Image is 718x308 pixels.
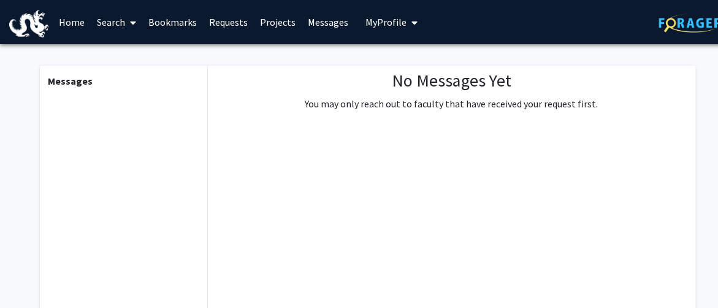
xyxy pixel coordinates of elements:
[142,1,203,44] a: Bookmarks
[365,16,407,28] span: My Profile
[203,1,254,44] a: Requests
[9,253,52,299] iframe: Chat
[48,75,93,87] b: Messages
[305,71,598,91] h1: No Messages Yet
[9,10,48,37] img: Drexel University Logo
[305,96,598,111] p: You may only reach out to faculty that have received your request first.
[91,1,142,44] a: Search
[254,1,302,44] a: Projects
[302,1,354,44] a: Messages
[53,1,91,44] a: Home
